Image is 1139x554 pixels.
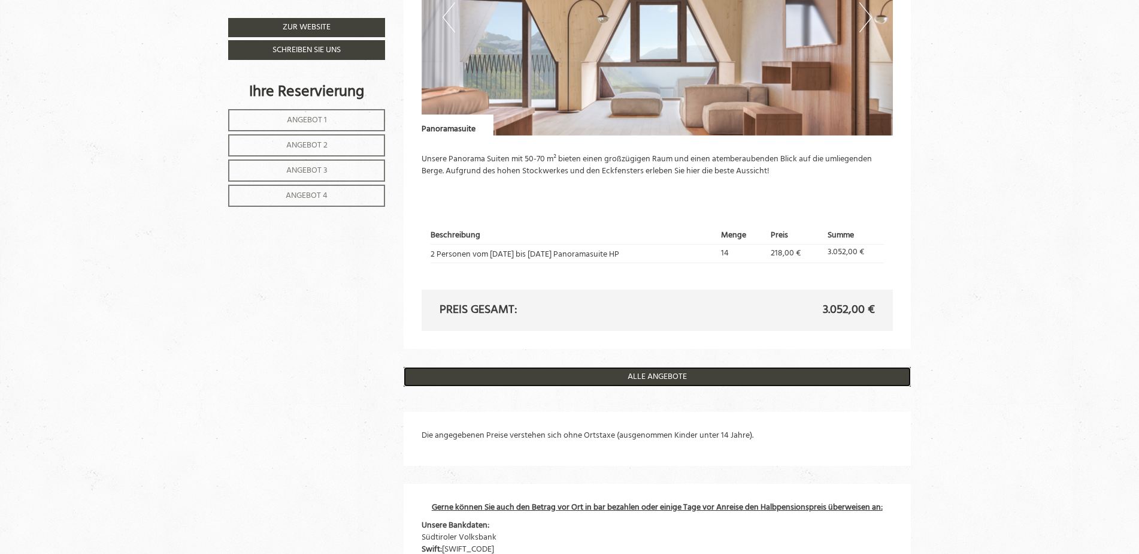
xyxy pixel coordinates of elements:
[286,138,328,152] span: Angebot 2
[422,153,893,177] p: Unsere Panorama Suiten mit 50-70 m² bieten einen großzügigen Raum und einen atemberaubenden Blick...
[422,430,893,442] p: Die angegebenen Preise verstehen sich ohne Ortstaxe (ausgenommen Kinder unter 14 Jahre).
[771,246,801,260] span: 218,00 €
[286,164,328,177] span: Angebot 3
[823,302,875,319] span: 3.052,00 €
[432,501,883,514] strong: Gerne können Sie auch den Betrag vor Ort in bar bezahlen oder einige Tage vor Anreise den Halbpen...
[228,40,385,60] a: Schreiben Sie uns
[859,2,872,32] button: Next
[431,244,717,263] td: 2 Personen vom [DATE] bis [DATE] Panoramasuite HP
[431,228,717,244] th: Beschreibung
[717,244,767,263] td: 14
[717,228,767,244] th: Menge
[228,18,385,37] a: Zur Website
[443,2,455,32] button: Previous
[404,367,911,387] a: ALLE ANGEBOTE
[286,189,328,203] span: Angebot 4
[823,244,884,263] td: 3.052,00 €
[422,115,493,136] div: Panoramasuite
[228,81,385,103] div: Ihre Reservierung
[431,302,658,319] div: Preis gesamt:
[422,519,489,532] strong: Unsere Bankdaten:
[823,228,884,244] th: Summe
[767,228,823,244] th: Preis
[287,113,327,127] span: Angebot 1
